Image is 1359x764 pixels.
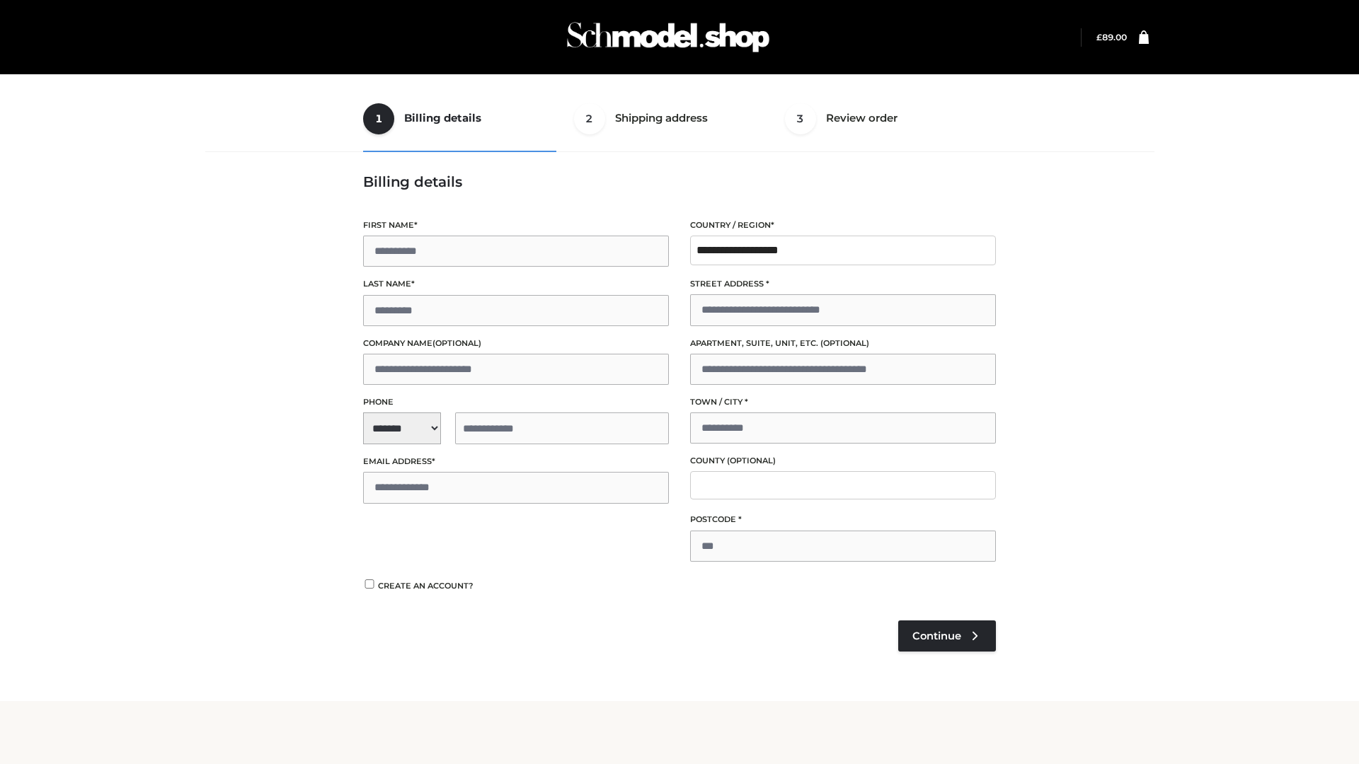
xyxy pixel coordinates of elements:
[363,173,996,190] h3: Billing details
[432,338,481,348] span: (optional)
[363,579,376,589] input: Create an account?
[690,513,996,526] label: Postcode
[690,395,996,409] label: Town / City
[363,337,669,350] label: Company name
[1096,32,1127,42] bdi: 89.00
[690,277,996,291] label: Street address
[690,454,996,468] label: County
[898,620,996,652] a: Continue
[378,581,474,591] span: Create an account?
[1096,32,1102,42] span: £
[820,338,869,348] span: (optional)
[690,337,996,350] label: Apartment, suite, unit, etc.
[1096,32,1127,42] a: £89.00
[690,219,996,232] label: Country / Region
[363,219,669,232] label: First name
[363,455,669,468] label: Email address
[363,277,669,291] label: Last name
[363,395,669,409] label: Phone
[912,630,961,642] span: Continue
[727,456,776,465] span: (optional)
[562,9,774,65] img: Schmodel Admin 964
